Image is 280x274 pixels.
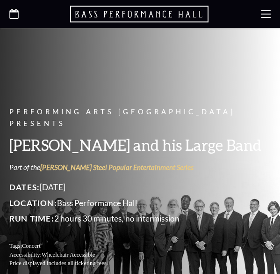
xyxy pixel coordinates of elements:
span: Dates: [9,182,40,192]
span: Run Time: [9,214,54,223]
span: Wheelchair Accessible [42,252,95,258]
a: [PERSON_NAME] Steel Popular Entertainment Series [40,163,194,171]
p: Price displayed includes all ticketing fees. [9,259,266,268]
span: Concert [22,243,41,249]
h3: [PERSON_NAME] and his Large Band [9,136,266,155]
p: Accessibility: [9,251,266,259]
p: [DATE] [9,181,266,193]
p: 2 hours 30 minutes, no intermission [9,213,266,225]
p: Performing Arts [GEOGRAPHIC_DATA] Presents [9,106,266,130]
p: Part of the [9,163,266,172]
p: Tags: [9,242,266,251]
span: Location: [9,198,57,208]
p: Bass Performance Hall [9,197,266,209]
